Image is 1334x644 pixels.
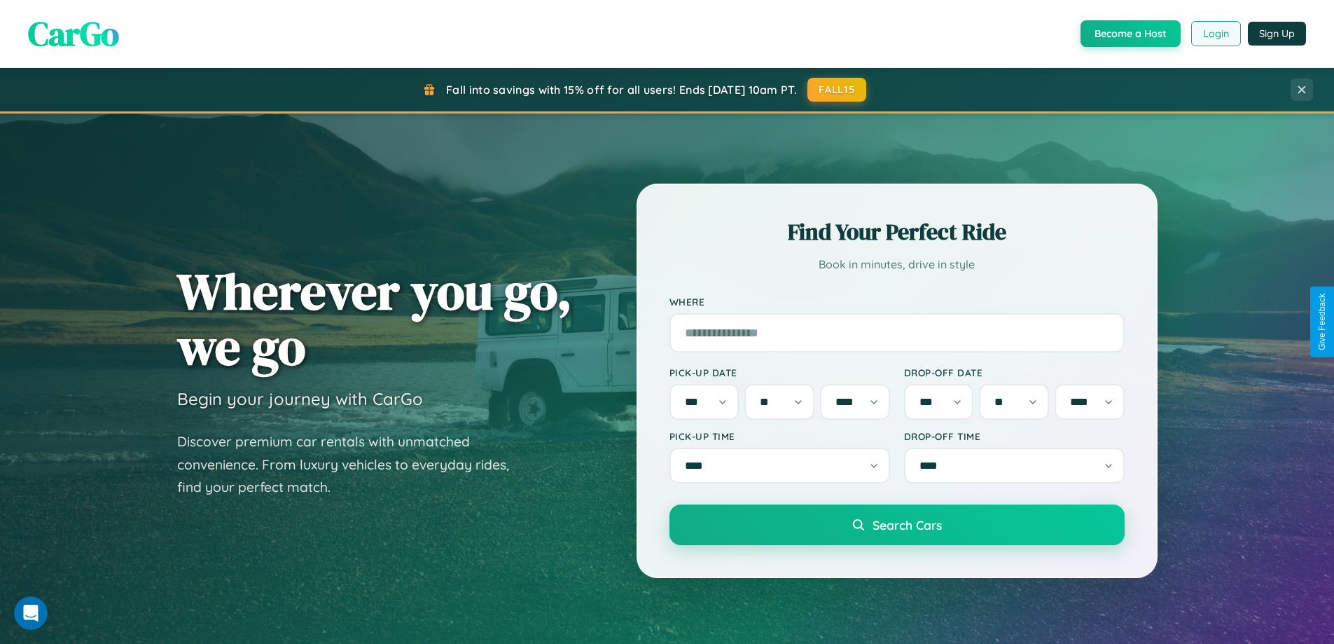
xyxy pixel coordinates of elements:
button: Become a Host [1081,20,1181,47]
p: Book in minutes, drive in style [669,254,1125,275]
span: Search Cars [873,517,942,533]
div: Give Feedback [1317,294,1327,350]
iframe: Intercom live chat [14,596,48,630]
label: Drop-off Date [904,366,1125,378]
p: Discover premium car rentals with unmatched convenience. From luxury vehicles to everyday rides, ... [177,430,527,499]
span: Fall into savings with 15% off for all users! Ends [DATE] 10am PT. [446,83,797,97]
button: FALL15 [807,78,866,102]
label: Pick-up Time [669,430,890,442]
button: Login [1191,21,1241,46]
button: Search Cars [669,505,1125,545]
label: Pick-up Date [669,366,890,378]
h1: Wherever you go, we go [177,263,572,374]
button: Sign Up [1248,22,1306,46]
label: Drop-off Time [904,430,1125,442]
h2: Find Your Perfect Ride [669,217,1125,247]
h3: Begin your journey with CarGo [177,388,423,409]
label: Where [669,296,1125,308]
span: CarGo [28,11,119,57]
